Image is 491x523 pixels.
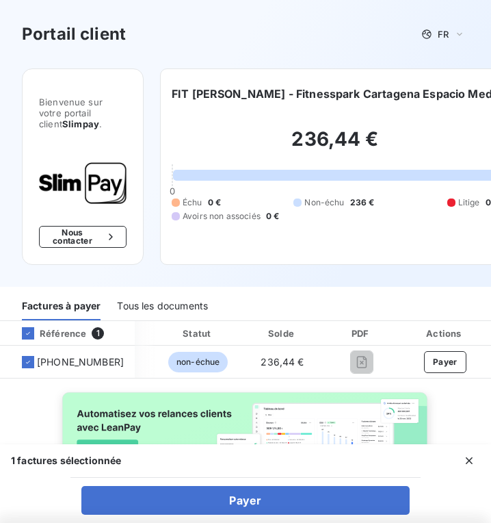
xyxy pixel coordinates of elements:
[304,196,344,209] span: Non-échu
[243,327,321,340] div: Solde
[11,454,121,468] span: 1 factures sélectionnée
[350,196,375,209] span: 236 €
[158,327,238,340] div: Statut
[39,226,127,248] button: Nous contacter
[11,327,86,340] div: Référence
[62,118,99,129] span: Slimpay
[22,292,101,320] div: Factures à payer
[401,327,488,340] div: Actions
[37,355,124,369] span: [PHONE_NUMBER]
[117,292,208,320] div: Tous les documents
[53,387,438,485] img: banner
[424,351,466,373] button: Payer
[183,210,261,222] span: Avoirs non associés
[39,162,127,204] img: Company logo
[168,352,228,372] span: non-échue
[208,196,221,209] span: 0 €
[81,486,410,515] button: Payer
[170,186,175,196] span: 0
[22,22,126,47] h3: Portail client
[438,29,449,40] span: FR
[458,196,480,209] span: Litige
[39,97,127,129] span: Bienvenue sur votre portail client .
[183,196,202,209] span: Échu
[261,356,304,368] span: 236,44 €
[266,210,279,222] span: 0 €
[92,327,104,340] span: 1
[327,327,396,340] div: PDF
